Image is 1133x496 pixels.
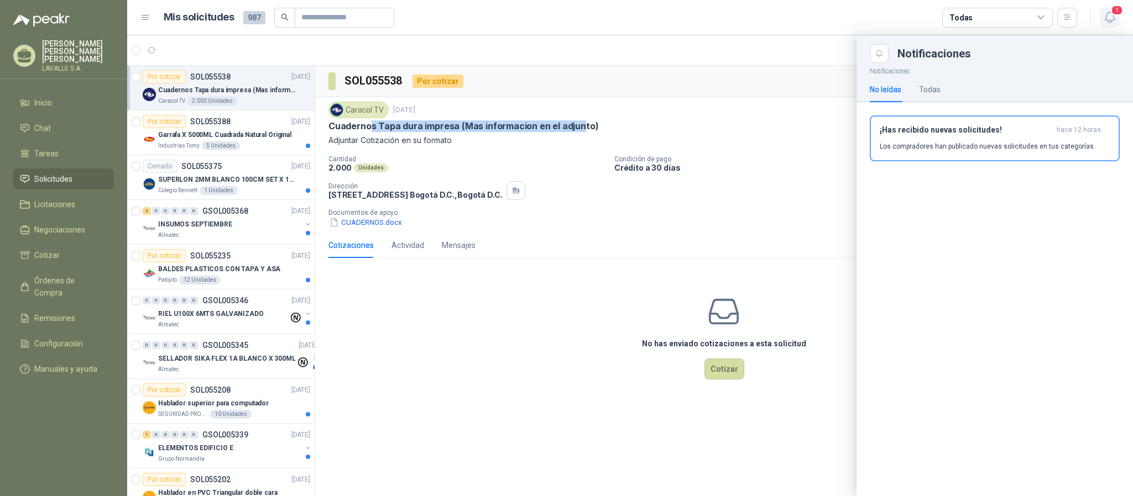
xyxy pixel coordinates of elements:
span: Órdenes de Compra [34,275,103,299]
a: Órdenes de Compra [13,270,114,303]
span: Tareas [34,147,59,160]
a: Chat [13,118,114,139]
span: hace 12 horas [1057,125,1101,135]
span: Negociaciones [34,224,85,236]
span: Licitaciones [34,198,75,210]
span: Chat [34,122,51,134]
a: Remisiones [13,308,114,329]
p: [PERSON_NAME] [PERSON_NAME] [PERSON_NAME] [42,40,114,63]
p: Notificaciones [857,63,1133,77]
div: Notificaciones [897,48,1120,59]
div: No leídas [870,83,901,96]
a: Negociaciones [13,219,114,240]
a: Licitaciones [13,194,114,215]
a: Manuales y ayuda [13,358,114,379]
div: Todas [949,12,973,24]
a: Cotizar [13,245,114,266]
a: Tareas [13,143,114,164]
span: search [281,13,289,21]
span: Remisiones [34,312,75,324]
a: Configuración [13,333,114,354]
button: Close [870,44,889,63]
span: Configuración [34,337,83,350]
a: Solicitudes [13,168,114,189]
span: Solicitudes [34,173,72,185]
p: LAVALLE S.A. [42,65,114,72]
img: Logo peakr [13,13,70,27]
button: 1 [1100,8,1120,28]
div: Todas [919,83,941,96]
button: ¡Has recibido nuevas solicitudes!hace 12 horas Los compradores han publicado nuevas solicitudes e... [870,115,1120,161]
p: Los compradores han publicado nuevas solicitudes en tus categorías. [880,141,1095,151]
span: Cotizar [34,249,60,261]
h3: ¡Has recibido nuevas solicitudes! [880,125,1052,135]
h1: Mis solicitudes [164,9,234,25]
span: Inicio [34,97,52,109]
span: Manuales y ayuda [34,363,97,375]
span: 1 [1111,5,1123,15]
a: Inicio [13,92,114,113]
span: 987 [243,11,265,24]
